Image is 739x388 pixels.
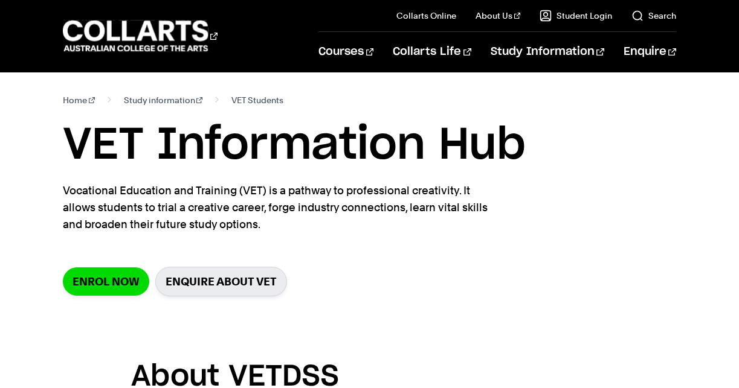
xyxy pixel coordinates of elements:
a: Student Login [540,10,612,22]
div: Go to homepage [63,19,218,53]
a: Collarts Life [393,32,471,72]
a: Collarts Online [396,10,456,22]
a: Study information [124,92,203,109]
h1: VET Information Hub [63,118,676,173]
a: Enquire [624,32,676,72]
a: Study Information [491,32,604,72]
a: Courses [318,32,373,72]
a: Enrol Now [63,267,149,296]
span: VET Students [231,92,283,109]
a: Enquire about VET [155,267,287,296]
a: About Us [476,10,520,22]
p: Vocational Education and Training (VET) is a pathway to professional creativity. It allows studen... [63,182,504,233]
a: Search [631,10,676,22]
a: Home [63,92,95,109]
